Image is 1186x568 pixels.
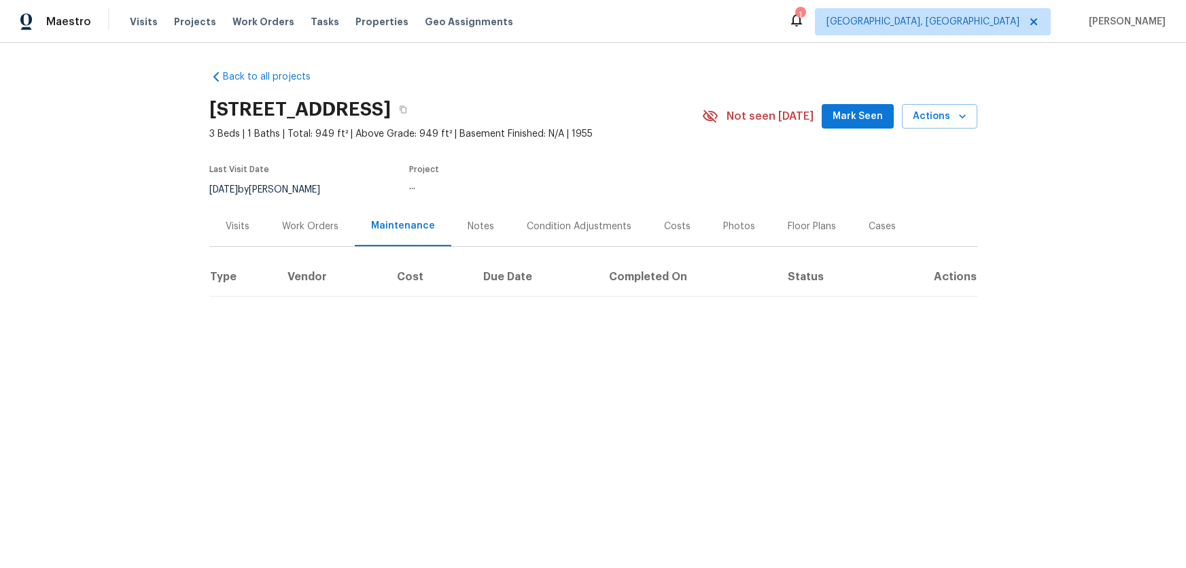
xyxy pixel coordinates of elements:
[174,15,216,29] span: Projects
[913,108,966,125] span: Actions
[409,182,670,191] div: ...
[472,258,599,297] th: Due Date
[880,258,977,297] th: Actions
[527,220,631,233] div: Condition Adjustments
[209,182,336,198] div: by [PERSON_NAME]
[209,127,702,141] span: 3 Beds | 1 Baths | Total: 949 ft² | Above Grade: 949 ft² | Basement Finished: N/A | 1955
[723,220,755,233] div: Photos
[355,15,408,29] span: Properties
[386,258,472,297] th: Cost
[209,165,269,173] span: Last Visit Date
[46,15,91,29] span: Maestro
[902,104,977,129] button: Actions
[282,220,338,233] div: Work Orders
[1083,15,1166,29] span: [PERSON_NAME]
[232,15,294,29] span: Work Orders
[468,220,494,233] div: Notes
[727,110,814,123] span: Not seen [DATE]
[209,70,340,84] a: Back to all projects
[869,220,896,233] div: Cases
[822,104,894,129] button: Mark Seen
[826,15,1019,29] span: [GEOGRAPHIC_DATA], [GEOGRAPHIC_DATA]
[598,258,776,297] th: Completed On
[777,258,880,297] th: Status
[788,220,836,233] div: Floor Plans
[371,219,435,233] div: Maintenance
[833,108,883,125] span: Mark Seen
[795,8,805,22] div: 1
[664,220,691,233] div: Costs
[226,220,249,233] div: Visits
[391,97,415,122] button: Copy Address
[425,15,513,29] span: Geo Assignments
[409,165,439,173] span: Project
[311,17,339,27] span: Tasks
[209,258,277,297] th: Type
[209,103,391,116] h2: [STREET_ADDRESS]
[277,258,386,297] th: Vendor
[130,15,158,29] span: Visits
[209,185,238,195] span: [DATE]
